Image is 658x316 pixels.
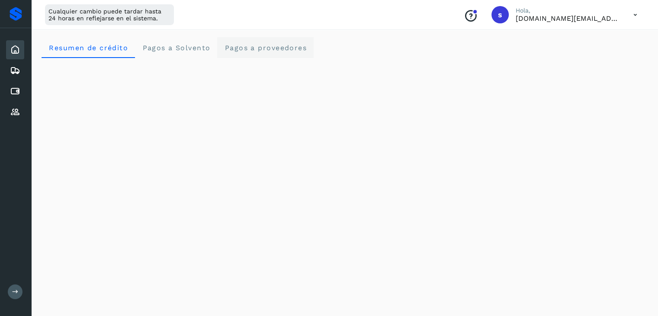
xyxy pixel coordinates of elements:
div: Proveedores [6,103,24,122]
p: solvento.sl@segmail.co [516,14,619,23]
p: Hola, [516,7,619,14]
div: Inicio [6,40,24,59]
div: Embarques [6,61,24,80]
span: Pagos a proveedores [224,44,307,52]
div: Cualquier cambio puede tardar hasta 24 horas en reflejarse en el sistema. [45,4,174,25]
span: Resumen de crédito [48,44,128,52]
span: Pagos a Solvento [142,44,210,52]
div: Cuentas por pagar [6,82,24,101]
